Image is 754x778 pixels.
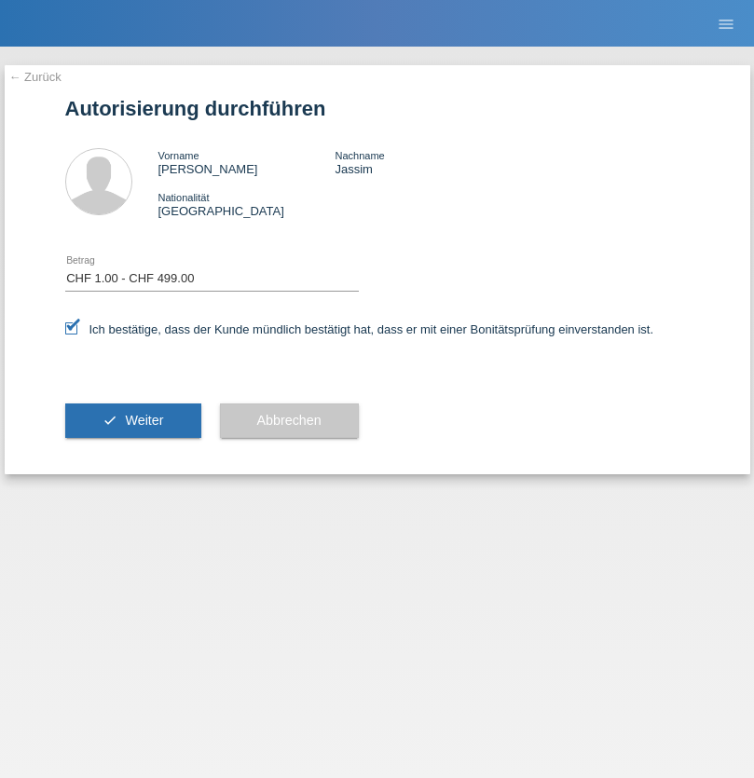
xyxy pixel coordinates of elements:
[125,413,163,428] span: Weiter
[707,18,745,29] a: menu
[158,148,336,176] div: [PERSON_NAME]
[257,413,322,428] span: Abbrechen
[65,97,690,120] h1: Autorisierung durchführen
[158,150,199,161] span: Vorname
[717,15,735,34] i: menu
[158,190,336,218] div: [GEOGRAPHIC_DATA]
[65,322,654,336] label: Ich bestätige, dass der Kunde mündlich bestätigt hat, dass er mit einer Bonitätsprüfung einversta...
[9,70,62,84] a: ← Zurück
[335,150,384,161] span: Nachname
[103,413,117,428] i: check
[220,403,359,439] button: Abbrechen
[65,403,201,439] button: check Weiter
[335,148,512,176] div: Jassim
[158,192,210,203] span: Nationalität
